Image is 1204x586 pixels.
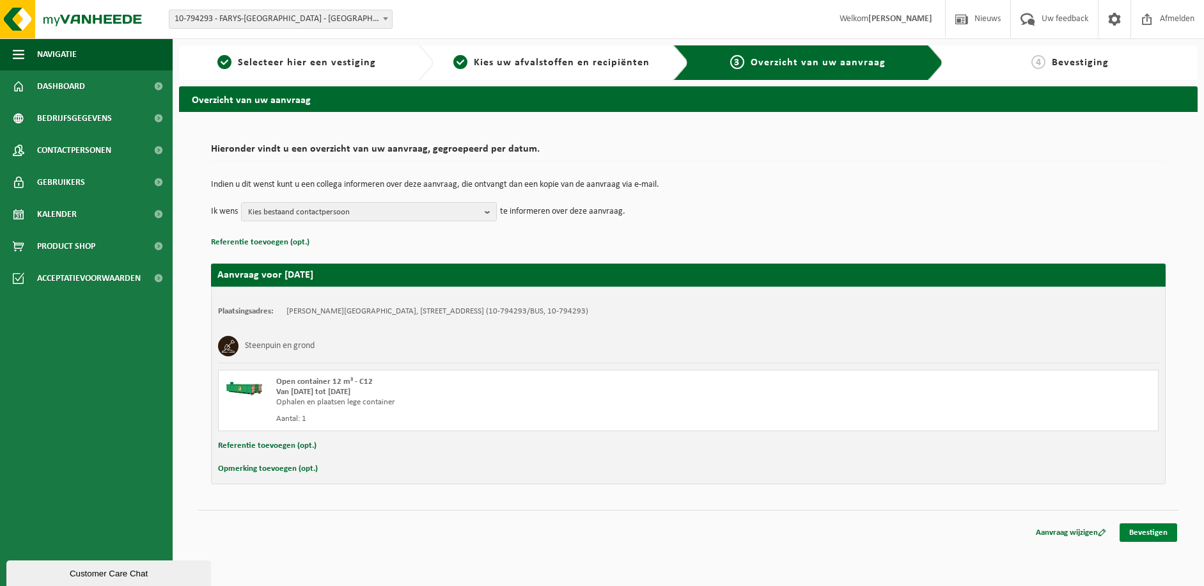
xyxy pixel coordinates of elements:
strong: Van [DATE] tot [DATE] [276,388,350,396]
button: Opmerking toevoegen (opt.) [218,461,318,477]
span: Dashboard [37,70,85,102]
button: Referentie toevoegen (opt.) [218,438,317,454]
strong: Plaatsingsadres: [218,307,274,315]
span: Bedrijfsgegevens [37,102,112,134]
p: te informeren over deze aanvraag. [500,202,625,221]
span: 2 [453,55,467,69]
iframe: chat widget [6,558,214,586]
a: Bevestigen [1120,523,1177,542]
span: Kies uw afvalstoffen en recipiënten [474,58,650,68]
span: Acceptatievoorwaarden [37,262,141,294]
strong: Aanvraag voor [DATE] [217,270,313,280]
button: Kies bestaand contactpersoon [241,202,497,221]
a: 2Kies uw afvalstoffen en recipiënten [440,55,662,70]
p: Indien u dit wenst kunt u een collega informeren over deze aanvraag, die ontvangt dan een kopie v... [211,180,1166,189]
strong: [PERSON_NAME] [868,14,932,24]
span: Selecteer hier een vestiging [238,58,376,68]
button: Referentie toevoegen (opt.) [211,234,309,251]
div: Aantal: 1 [276,414,740,424]
span: Open container 12 m³ - C12 [276,377,373,386]
img: HK-XC-12-GN-00.png [225,377,263,396]
p: Ik wens [211,202,238,221]
span: 3 [730,55,744,69]
div: Ophalen en plaatsen lege container [276,397,740,408]
span: Bevestiging [1052,58,1109,68]
span: Kalender [37,198,77,230]
a: Aanvraag wijzigen [1026,523,1116,542]
span: Product Shop [37,230,95,262]
td: [PERSON_NAME][GEOGRAPHIC_DATA], [STREET_ADDRESS] (10-794293/BUS, 10-794293) [286,306,588,317]
span: Contactpersonen [37,134,111,166]
span: Overzicht van uw aanvraag [751,58,886,68]
span: 4 [1031,55,1045,69]
span: 1 [217,55,231,69]
h2: Hieronder vindt u een overzicht van uw aanvraag, gegroepeerd per datum. [211,144,1166,161]
h2: Overzicht van uw aanvraag [179,86,1198,111]
h3: Steenpuin en grond [245,336,315,356]
span: Navigatie [37,38,77,70]
span: Gebruikers [37,166,85,198]
span: 10-794293 - FARYS-ASSE - ASSE [169,10,393,29]
span: Kies bestaand contactpersoon [248,203,480,222]
a: 1Selecteer hier een vestiging [185,55,408,70]
span: 10-794293 - FARYS-ASSE - ASSE [169,10,392,28]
